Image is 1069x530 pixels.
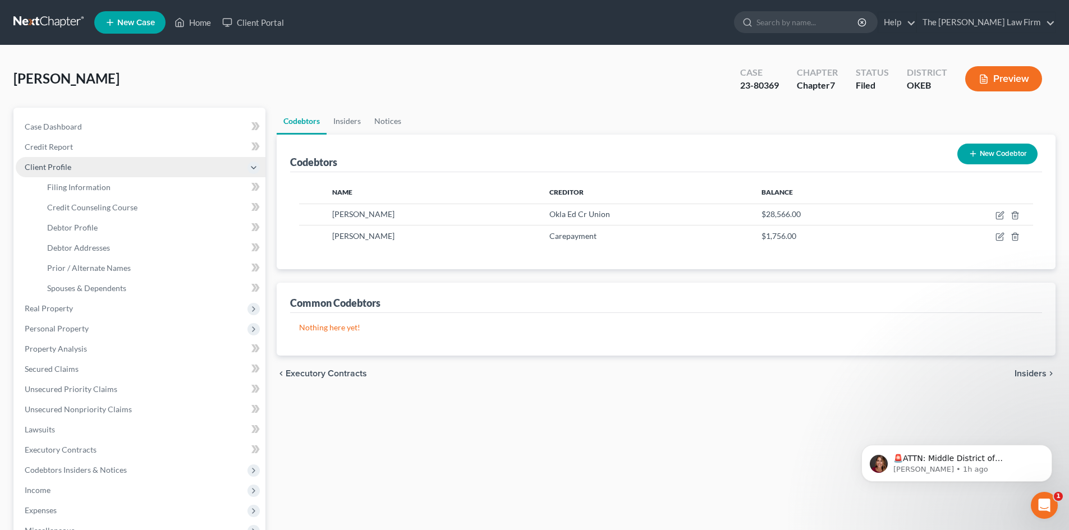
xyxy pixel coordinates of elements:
a: Client Portal [217,12,290,33]
a: Filing Information [38,177,265,197]
a: Home [169,12,217,33]
a: Unsecured Nonpriority Claims [16,399,265,420]
span: Case Dashboard [25,122,82,131]
iframe: Intercom notifications message [845,421,1069,500]
span: 7 [830,80,835,90]
span: Name [332,188,352,196]
div: Chapter [797,79,838,92]
a: Help [878,12,916,33]
a: Debtor Profile [38,218,265,238]
span: New Case [117,19,155,27]
span: [PERSON_NAME] [13,70,120,86]
a: Credit Report [16,137,265,157]
span: $1,756.00 [761,231,796,241]
a: Case Dashboard [16,117,265,137]
a: Credit Counseling Course [38,197,265,218]
span: Carepayment [549,231,597,241]
a: Codebtors [277,108,327,135]
div: Common Codebtors [290,296,380,310]
i: chevron_left [277,369,286,378]
span: 1 [1054,492,1063,501]
a: Insiders [327,108,368,135]
span: Creditor [549,188,584,196]
span: Debtor Addresses [47,243,110,252]
span: Secured Claims [25,364,79,374]
button: New Codebtor [957,144,1038,164]
div: OKEB [907,79,947,92]
a: Secured Claims [16,359,265,379]
a: Executory Contracts [16,440,265,460]
span: Codebtors Insiders & Notices [25,465,127,474]
a: Property Analysis [16,339,265,359]
p: Nothing here yet! [299,322,1033,333]
a: The [PERSON_NAME] Law Firm [917,12,1055,33]
iframe: Intercom live chat [1031,492,1058,519]
i: chevron_right [1047,369,1056,378]
span: Credit Report [25,142,73,151]
span: [PERSON_NAME] [332,209,394,219]
span: Balance [761,188,793,196]
span: Spouses & Dependents [47,283,126,293]
div: Codebtors [290,155,337,169]
span: [PERSON_NAME] [332,231,394,241]
span: Executory Contracts [25,445,97,454]
button: Insiders chevron_right [1015,369,1056,378]
button: chevron_left Executory Contracts [277,369,367,378]
span: $28,566.00 [761,209,801,219]
span: Insiders [1015,369,1047,378]
div: Chapter [797,66,838,79]
input: Search by name... [756,12,859,33]
div: District [907,66,947,79]
a: Debtor Addresses [38,238,265,258]
button: Preview [965,66,1042,91]
a: Prior / Alternate Names [38,258,265,278]
span: Property Analysis [25,344,87,353]
a: Spouses & Dependents [38,278,265,298]
span: Prior / Alternate Names [47,263,131,273]
span: Personal Property [25,324,89,333]
span: Executory Contracts [286,369,367,378]
div: Status [856,66,889,79]
span: Income [25,485,51,495]
span: Unsecured Priority Claims [25,384,117,394]
div: Case [740,66,779,79]
a: Unsecured Priority Claims [16,379,265,399]
a: Notices [368,108,408,135]
div: 23-80369 [740,79,779,92]
span: Expenses [25,505,57,515]
span: Client Profile [25,162,71,172]
a: Lawsuits [16,420,265,440]
span: Okla Ed Cr Union [549,209,610,219]
span: Lawsuits [25,425,55,434]
span: Real Property [25,303,73,313]
span: Unsecured Nonpriority Claims [25,404,132,414]
div: Filed [856,79,889,92]
span: Filing Information [47,182,111,192]
span: Credit Counseling Course [47,202,137,212]
span: Debtor Profile [47,223,98,232]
